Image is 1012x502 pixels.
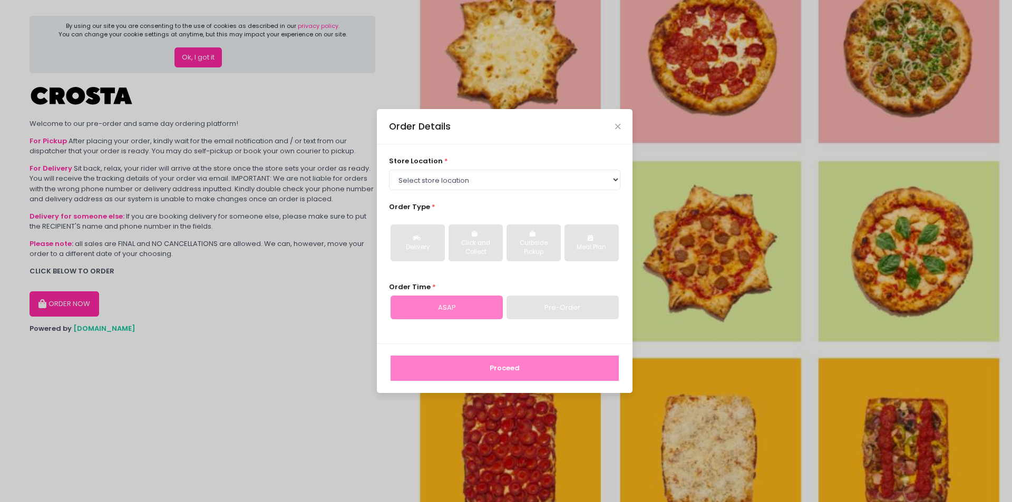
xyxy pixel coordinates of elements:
div: Delivery [398,243,437,252]
button: Close [615,124,620,129]
div: Click and Collect [456,239,495,257]
button: Delivery [391,224,445,261]
div: Meal Plan [572,243,611,252]
div: Curbside Pickup [514,239,553,257]
button: Meal Plan [565,224,619,261]
span: store location [389,156,443,166]
button: Curbside Pickup [507,224,561,261]
div: Order Details [389,120,451,133]
span: Order Type [389,202,430,212]
button: Click and Collect [449,224,503,261]
span: Order Time [389,282,431,292]
button: Proceed [391,356,619,381]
